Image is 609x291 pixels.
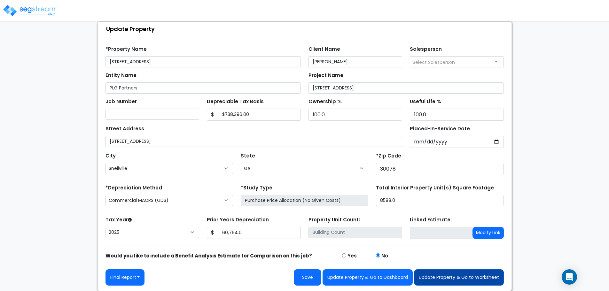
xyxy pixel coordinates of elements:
[218,109,301,121] input: 0.00
[414,269,504,286] button: Update Property & Go to Worksheet
[308,82,504,94] input: Project Name
[308,46,340,53] label: Client Name
[308,72,343,79] label: Project Name
[410,125,470,133] label: Placed-In-Service Date
[410,109,504,121] input: Depreciation
[308,56,402,67] input: Client Name
[3,4,57,17] img: logo_pro_r.png
[105,56,301,67] input: Property Name
[105,125,144,133] label: Street Address
[347,252,357,260] label: Yes
[308,216,360,224] label: Property Unit Count:
[101,22,511,36] div: Update Property
[218,227,301,239] input: 0.00
[105,184,162,192] label: *Depreciation Method
[381,252,388,260] label: No
[207,109,218,121] span: $
[410,46,442,53] label: Salesperson
[410,216,452,224] label: Linked Estimate:
[105,252,312,259] strong: Would you like to include a Benefit Analysis Estimate for Comparison on this job?
[241,184,272,192] label: *Study Type
[323,269,413,286] button: Update Property & Go to Dashboard
[105,82,301,94] input: Entity Name
[105,269,145,286] button: Final Report
[472,227,504,239] button: Modify Link
[207,227,218,239] span: $
[562,269,577,285] div: Open Intercom Messenger
[376,184,494,192] label: Total Interior Property Unit(s) Square Footage
[308,98,342,105] label: Ownership %
[105,216,132,224] label: Tax Year
[376,152,401,160] label: *Zip Code
[413,59,455,65] span: Select Salesperson
[105,136,402,147] input: Street Address
[105,152,116,160] label: City
[410,98,441,105] label: Useful Life %
[105,72,137,79] label: Entity Name
[308,227,402,238] input: Building Count
[207,98,264,105] label: Depreciable Tax Basis
[105,46,147,53] label: *Property Name
[241,152,255,160] label: State
[376,195,504,206] input: total square foot
[308,109,402,121] input: Ownership
[376,163,504,175] input: Zip Code
[207,216,269,224] label: Prior Years Depreciation
[294,269,321,286] button: Save
[105,98,137,105] label: Job Number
